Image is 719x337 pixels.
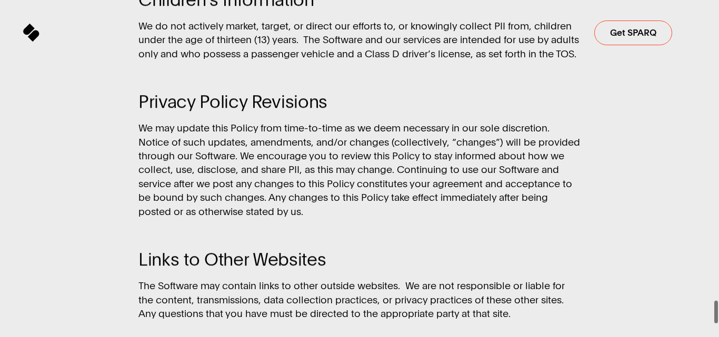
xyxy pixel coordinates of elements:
p: We do not actively market, target, or direct our efforts to, or knowingly collect PII from, child... [138,19,581,61]
span: Get SPARQ [610,28,656,38]
p: We may update this Policy from time-to-time as we deem necessary in our sole discretion. Notice o... [138,121,581,219]
span: Privacy Policy Revisions [138,93,581,111]
button: Sign up to the SPARQ waiting list [594,21,672,45]
span: Privacy Policy Revisions [138,93,327,111]
p: The Software may contain links to other outside websites. We are not responsible or liable for th... [138,279,581,321]
span: Links to Other Websites [138,250,581,269]
span: Links to Other Websites [138,250,326,269]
